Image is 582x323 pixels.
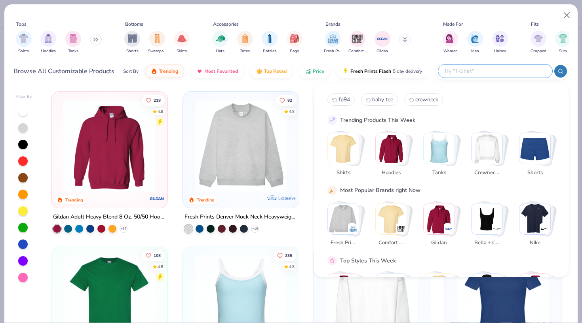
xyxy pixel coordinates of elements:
img: Bags Image [290,34,299,43]
img: Comfort Colors [397,224,405,232]
div: filter for Shorts [124,31,140,54]
img: Unisex Image [495,34,504,43]
img: Fresh Prints [328,203,359,234]
button: filter button [443,31,458,54]
div: filter for Bags [287,31,302,54]
button: filter button [124,31,140,54]
span: Bottles [263,48,276,54]
button: filter button [531,31,546,54]
button: Stack Card Button Hoodies [375,133,412,180]
img: Crewnecks [472,133,502,164]
span: Unisex [494,48,506,54]
button: Most Favorited [190,65,244,78]
img: Hoodies Image [44,34,53,43]
img: party_popper.gif [329,186,336,194]
button: Stack Card Button Nike [519,203,555,250]
img: Slim Image [559,34,567,43]
img: Shirts Image [19,34,28,43]
img: Hats Image [216,34,225,43]
span: Crewnecks [474,169,500,177]
img: Sportswear [376,274,407,304]
div: filter for Men [467,31,483,54]
span: Fresh Prints Flash [350,68,391,74]
img: pink_star.gif [329,257,336,264]
div: filter for Fresh Prints [324,31,342,54]
button: crewneck2 [404,93,443,106]
span: Comfort Colors [348,48,367,54]
span: Gildan [426,239,452,247]
button: filter button [237,31,253,54]
button: filter button [324,31,342,54]
span: Slim [559,48,567,54]
button: Stack Card Button Casual [519,273,555,320]
img: TopRated.gif [256,68,262,74]
button: Stack Card Button Comfort Colors [375,203,412,250]
img: Shorts Image [128,34,137,43]
button: Stack Card Button Fresh Prints [327,203,364,250]
img: Comfort Colors [376,203,407,234]
div: filter for Sweatpants [148,31,166,54]
div: filter for Tanks [65,31,81,54]
span: Comfort Colors [378,239,404,247]
img: Cropped Image [534,34,543,43]
span: fp94 [339,96,350,103]
img: Shirts [328,133,359,164]
div: Gildan Adult Heavy Blend 8 Oz. 50/50 Hooded Sweatshirt [53,212,166,222]
button: Price [299,65,330,78]
button: filter button [40,31,56,54]
span: Cropped [531,48,546,54]
div: filter for Hats [212,31,228,54]
img: Tanks [424,133,455,164]
span: 5 day delivery [393,67,422,76]
button: Like [275,95,296,106]
img: Totes Image [241,34,249,43]
div: filter for Totes [237,31,253,54]
div: filter for Comfort Colors [348,31,367,54]
img: Preppy [472,274,502,304]
div: Fits [531,21,539,28]
img: Skirts Image [177,34,186,43]
span: Women [443,48,458,54]
span: Shorts [522,169,548,177]
img: Gildan [445,224,453,232]
img: Gildan Image [377,33,388,45]
button: filter button [348,31,367,54]
button: Stack Card Button Tanks [423,133,460,180]
span: crewneck [415,96,438,103]
span: Skirts [177,48,187,54]
img: Fresh Prints Image [327,33,339,45]
img: Gildan [424,203,455,234]
span: Shirts [18,48,29,54]
div: filter for Women [443,31,458,54]
img: Bottles Image [265,34,274,43]
button: filter button [375,31,390,54]
div: Made For [443,21,463,28]
img: most_fav.gif [196,68,203,74]
span: Top Rated [264,68,287,74]
div: 4.8 [158,108,163,114]
div: filter for Bottles [262,31,278,54]
img: Bella + Canvas [493,224,501,232]
div: filter for Unisex [492,31,508,54]
span: Gildan [377,48,388,54]
span: Hoodies [378,169,404,177]
img: Shorts [519,133,550,164]
button: Stack Card Button Athleisure [423,273,460,320]
button: Top Rated [250,65,293,78]
img: Nike [519,203,550,234]
span: Trending [159,68,178,74]
button: Like [142,250,165,261]
button: Stack Card Button Shorts [519,133,555,180]
button: Fresh Prints Flash5 day delivery [337,65,428,78]
button: Stack Card Button Classic [327,273,364,320]
button: filter button [492,31,508,54]
button: filter button [65,31,81,54]
span: 82 [287,98,292,102]
span: Totes [240,48,250,54]
span: 235 [285,254,292,258]
button: filter button [555,31,571,54]
span: Fresh Prints [324,48,342,54]
div: filter for Slim [555,31,571,54]
button: Like [273,250,296,261]
div: filter for Hoodies [40,31,56,54]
